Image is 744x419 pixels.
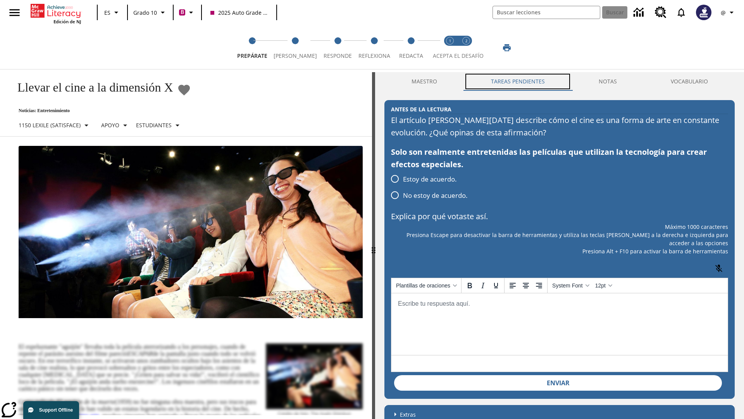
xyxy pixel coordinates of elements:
button: Prepárate step 1 of 5 [231,26,274,69]
span: B [181,7,184,17]
button: Grado: Grado 10, Elige un grado [130,5,170,19]
button: Acepta el desafío contesta step 2 of 2 [455,26,477,69]
a: Notificaciones [671,2,691,23]
button: Redacta step 5 of 5 [390,26,432,69]
span: Redacta [399,52,423,59]
span: ACEPTA EL DESAFÍO [433,52,484,59]
button: Escoja un nuevo avatar [691,2,716,23]
button: VOCABULARIO [644,72,735,91]
p: Extras [400,410,416,419]
button: Align right [532,279,546,292]
span: Plantillas de oraciones [396,282,450,289]
p: Presiona Escape para desactivar la barra de herramientas y utiliza las teclas [PERSON_NAME] a la ... [391,231,728,247]
a: Centro de información [629,2,650,23]
span: No estoy de acuerdo. [403,190,468,201]
p: Apoyo [101,121,119,129]
div: Solo son realmente entretenidas las películas que utilizan la tecnología para crear efectos espec... [391,146,728,171]
button: Añadir a mis Favoritas - Llevar el cine a la dimensión X [177,83,191,97]
button: Seleccione Lexile, 1150 Lexile (Satisface) [15,118,94,132]
button: Reflexiona step 4 of 5 [352,26,396,69]
button: Boost El color de la clase es rojo violeta. Cambiar el color de la clase. [176,5,199,19]
span: Prepárate [237,52,267,59]
button: Maestro [384,72,464,91]
span: ES [104,9,110,17]
span: Grado 10 [133,9,157,17]
p: Explica por qué votaste así. [391,210,728,223]
button: Haga clic para activar la función de reconocimiento de voz [710,259,728,278]
button: Abrir el menú lateral [3,1,26,24]
text: 2 [465,38,467,43]
span: Estoy de acuerdo. [403,174,457,184]
button: Italic [476,279,489,292]
button: Fonts [549,279,592,292]
button: Align left [506,279,519,292]
p: Máximo 1000 caracteres [391,223,728,231]
p: 1150 Lexile (Satisface) [19,121,81,129]
button: TAREAS PENDIENTES [464,72,572,91]
button: Support Offline [23,401,79,419]
button: Lenguaje: ES, Selecciona un idioma [100,5,125,19]
input: Buscar campo [493,6,600,19]
p: Estudiantes [136,121,172,129]
span: 12pt [595,282,606,289]
span: Support Offline [39,407,73,413]
span: System Font [552,282,583,289]
a: Centro de recursos, Se abrirá en una pestaña nueva. [650,2,671,23]
text: 1 [449,38,451,43]
p: Presiona Alt + F10 para activar la barra de herramientas [391,247,728,255]
h2: Antes de la lectura [391,105,451,114]
button: Seleccionar estudiante [133,118,185,132]
button: Align center [519,279,532,292]
div: El artículo [PERSON_NAME][DATE] describe cómo el cine es una forma de arte en constante evolución... [391,114,728,139]
span: Reflexiona [358,52,390,59]
div: activity [375,72,744,419]
div: Instructional Panel Tabs [384,72,735,91]
div: poll [391,171,474,203]
div: Portada [31,2,81,24]
button: Plantillas de oraciones [393,279,460,292]
button: NOTAS [572,72,644,91]
img: El panel situado frente a los asientos rocía con agua nebulizada al feliz público en un cine equi... [19,146,363,318]
span: 2025 Auto Grade 10 [210,9,268,17]
button: Bold [463,279,476,292]
button: Underline [489,279,503,292]
button: Acepta el desafío lee step 1 of 2 [439,26,461,69]
span: Edición de NJ [53,19,81,24]
button: Tipo de apoyo, Apoyo [98,118,133,132]
img: Avatar [696,5,711,20]
span: [PERSON_NAME] [274,52,317,59]
iframe: Rich Text Area. Press ALT-0 for help. [391,293,728,355]
button: Imprimir [494,41,519,55]
span: @ [721,9,726,17]
p: Noticias: Entretenimiento [9,108,191,114]
span: Responde [324,52,352,59]
div: Pulsa la tecla de intro o la barra espaciadora y luego presiona las flechas de derecha e izquierd... [372,72,375,419]
button: Lee step 2 of 5 [267,26,323,69]
h1: Llevar el cine a la dimensión X [9,80,173,95]
button: Perfil/Configuración [716,5,741,19]
button: Font sizes [592,279,615,292]
button: Responde step 3 of 5 [317,26,358,69]
button: Enviar [394,375,722,391]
